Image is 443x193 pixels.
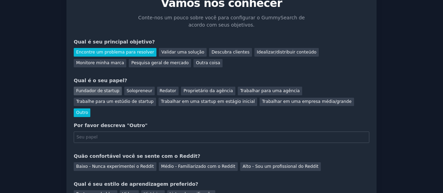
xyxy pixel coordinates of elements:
[160,88,176,93] font: Redator
[196,60,220,65] font: Outra coisa
[183,88,233,93] font: Proprietário da agência
[138,15,305,28] font: Conte-nos um pouco sobre você para configurar o GummySearch de acordo com seus objetivos.
[74,153,200,159] font: Quão confortável você se sente com o Reddit?
[74,132,369,143] input: Seu papel
[74,78,127,83] font: Qual é o seu papel?
[76,60,124,65] font: Monitore minha marca
[76,50,154,55] font: Encontre um problema para resolver
[74,123,147,128] font: Por favor descreva "Outro"
[76,99,154,104] font: Trabalhe para um estúdio de startup
[243,164,318,169] font: Alto - Sou um profissional do Reddit
[127,88,152,93] font: Solopreneur
[131,60,189,65] font: Pesquisa geral de mercado
[74,39,155,45] font: Qual é seu principal objetivo?
[161,164,235,169] font: Médio - Familiarizado com o Reddit
[76,88,119,93] font: Fundador de startup
[74,181,198,187] font: Qual é seu estilo de aprendizagem preferido?
[211,50,250,55] font: Descubra clientes
[161,50,204,55] font: Validar uma solução
[257,50,316,55] font: Idealizar/distribuir conteúdo
[76,110,88,115] font: Outro
[240,88,300,93] font: Trabalhar para uma agência
[262,99,352,104] font: Trabalhar em uma empresa média/grande
[161,99,255,104] font: Trabalhar em uma startup em estágio inicial
[76,164,154,169] font: Baixo - Nunca experimentei o Reddit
